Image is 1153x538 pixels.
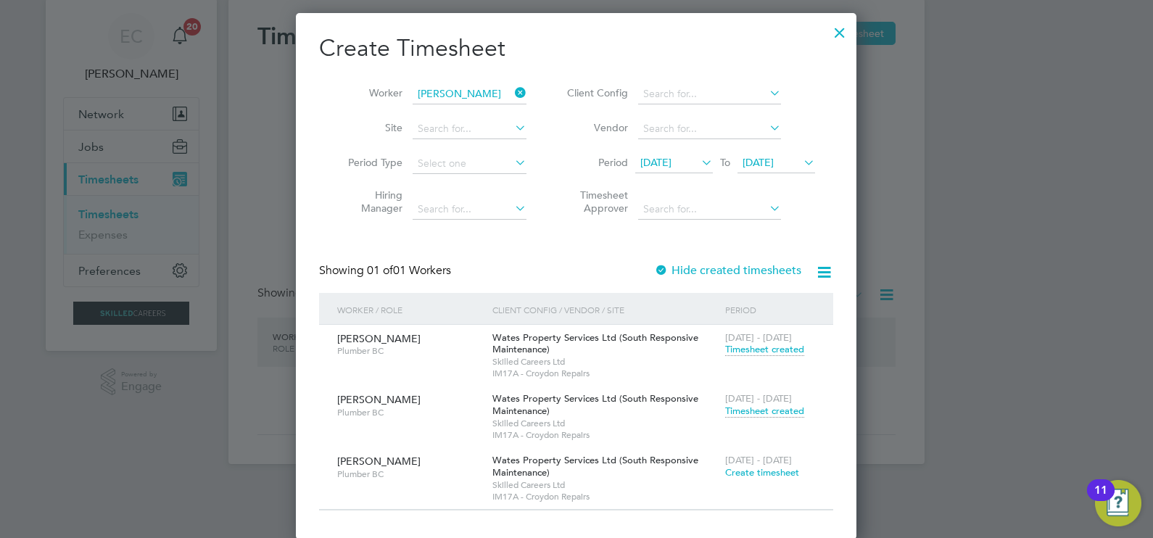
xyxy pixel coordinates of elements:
label: Period Type [337,156,402,169]
span: 01 of [367,263,393,278]
label: Site [337,121,402,134]
input: Select one [413,154,526,174]
div: Client Config / Vendor / Site [489,293,722,326]
span: To [716,153,735,172]
span: Skilled Careers Ltd [492,356,718,368]
span: [DATE] - [DATE] [725,454,792,466]
span: Skilled Careers Ltd [492,418,718,429]
span: [DATE] [640,156,671,169]
div: Worker / Role [334,293,489,326]
input: Search for... [413,84,526,104]
span: [DATE] - [DATE] [725,392,792,405]
span: [PERSON_NAME] [337,332,421,345]
span: Wates Property Services Ltd (South Responsive Maintenance) [492,392,698,417]
div: Showing [319,263,454,278]
input: Search for... [638,199,781,220]
span: [DATE] - [DATE] [725,331,792,344]
span: IM17A - Croydon Repairs [492,429,718,441]
input: Search for... [413,199,526,220]
span: Timesheet created [725,405,804,418]
span: [PERSON_NAME] [337,393,421,406]
div: Period [722,293,819,326]
span: Wates Property Services Ltd (South Responsive Maintenance) [492,331,698,356]
input: Search for... [638,84,781,104]
span: Create timesheet [725,466,799,479]
span: Skilled Careers Ltd [492,479,718,491]
input: Search for... [413,119,526,139]
label: Vendor [563,121,628,134]
span: [DATE] [743,156,774,169]
input: Search for... [638,119,781,139]
label: Client Config [563,86,628,99]
span: Timesheet created [725,343,804,356]
h2: Create Timesheet [319,33,833,64]
label: Timesheet Approver [563,189,628,215]
span: IM17A - Croydon Repairs [492,491,718,502]
label: Worker [337,86,402,99]
span: Plumber BC [337,468,482,480]
span: IM17A - Croydon Repairs [492,368,718,379]
span: [PERSON_NAME] [337,455,421,468]
button: Open Resource Center, 11 new notifications [1095,480,1141,526]
span: Plumber BC [337,407,482,418]
label: Hide created timesheets [654,263,801,278]
span: Plumber BC [337,345,482,357]
span: Wates Property Services Ltd (South Responsive Maintenance) [492,454,698,479]
span: 01 Workers [367,263,451,278]
label: Period [563,156,628,169]
div: 11 [1094,490,1107,509]
label: Hiring Manager [337,189,402,215]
